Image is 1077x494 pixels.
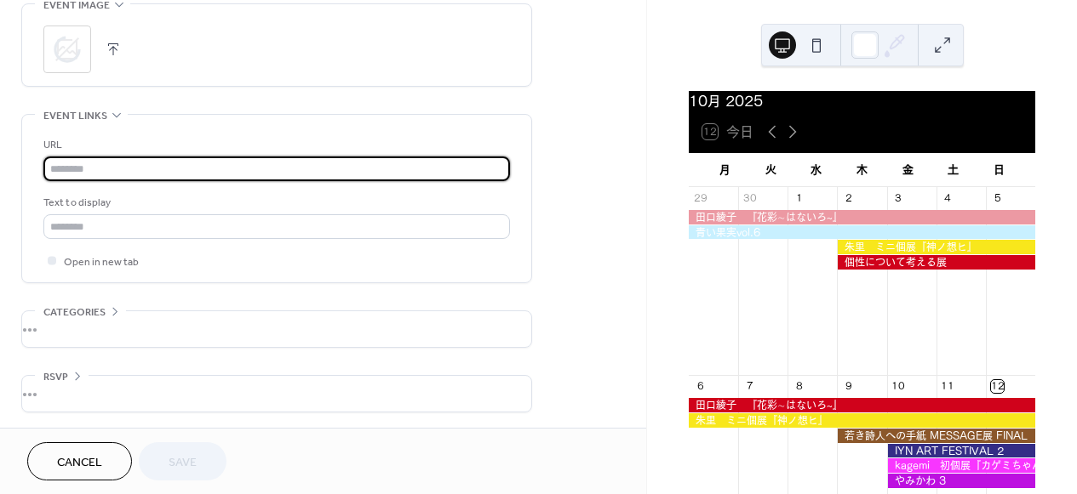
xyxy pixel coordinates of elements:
div: 3 [892,192,905,205]
div: 個性について考える展 [837,255,1035,270]
div: 5 [991,192,1004,205]
div: URL [43,136,507,154]
span: Categories [43,304,106,321]
span: Cancel [57,454,102,472]
div: 2 [842,192,855,205]
div: 水 [793,153,839,187]
div: ••• [22,376,531,412]
div: 29 [694,192,707,205]
div: kagemi 初個展『カゲミちゃんの日常』 [887,458,1035,473]
div: 11 [942,380,954,393]
div: 9 [842,380,855,393]
span: Event links [43,107,107,125]
div: 若き詩人への手紙 MESSAGE展 FINAL [837,429,1035,443]
div: IYN ART FESTIVAL 2 [887,444,1035,458]
div: Text to display [43,194,507,212]
div: 30 [743,192,756,205]
div: 田口綾子 『花彩∼はないろ~』 [689,398,1035,412]
div: 1 [793,192,805,205]
div: ••• [22,311,531,347]
div: 朱里 ミニ個展『神ノ想ヒ』 [689,413,1035,428]
span: Open in new tab [64,253,139,271]
div: 土 [931,153,977,187]
div: 火 [748,153,794,187]
div: 月 [702,153,748,187]
div: 青い果実vol.6 [689,225,1035,240]
div: 日 [976,153,1022,187]
div: やみかわ 3 [887,474,1035,488]
div: 金 [885,153,931,187]
div: 朱里 ミニ個展『神ノ想ヒ』 [837,240,1035,254]
div: ; [43,26,91,73]
div: 田口綾子 『花彩∼はないろ~』 [689,210,1035,224]
div: 12 [991,380,1004,393]
div: 4 [942,192,954,205]
span: RSVP [43,368,68,386]
div: 7 [743,380,756,393]
button: Cancel [27,442,132,480]
div: 6 [694,380,707,393]
div: 木 [839,153,885,187]
div: 10月 2025 [689,91,1035,111]
div: 10 [892,380,905,393]
div: 8 [793,380,805,393]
